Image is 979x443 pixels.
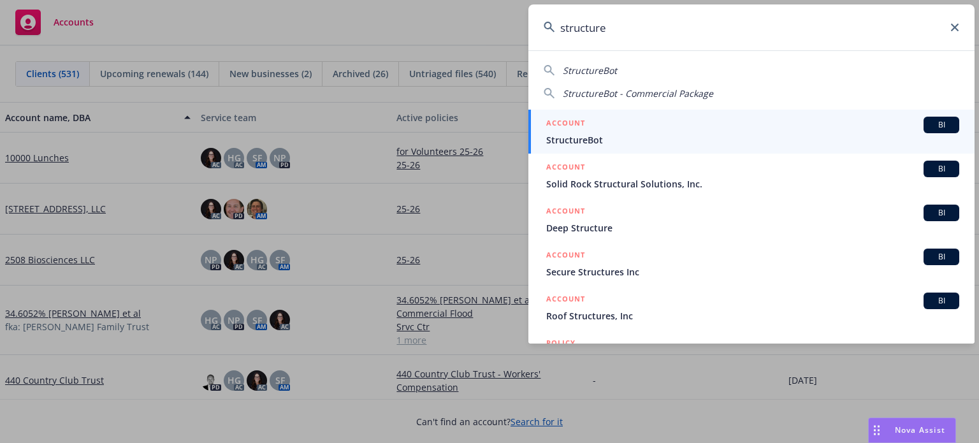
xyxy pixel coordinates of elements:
span: BI [929,251,954,263]
h5: ACCOUNT [546,205,585,220]
input: Search... [528,4,975,50]
h5: ACCOUNT [546,161,585,176]
span: BI [929,163,954,175]
span: Nova Assist [895,425,945,435]
h5: POLICY [546,337,576,349]
a: ACCOUNTBISecure Structures Inc [528,242,975,286]
span: BI [929,119,954,131]
span: Roof Structures, Inc [546,309,959,323]
h5: ACCOUNT [546,249,585,264]
span: StructureBot - Commercial Package [563,87,713,99]
span: BI [929,207,954,219]
a: ACCOUNTBISolid Rock Structural Solutions, Inc. [528,154,975,198]
h5: ACCOUNT [546,117,585,132]
span: Deep Structure [546,221,959,235]
button: Nova Assist [868,418,956,443]
span: StructureBot [546,133,959,147]
span: StructureBot [563,64,617,76]
h5: ACCOUNT [546,293,585,308]
a: ACCOUNTBIDeep Structure [528,198,975,242]
span: BI [929,295,954,307]
a: ACCOUNTBIStructureBot [528,110,975,154]
div: Drag to move [869,418,885,442]
span: Solid Rock Structural Solutions, Inc. [546,177,959,191]
a: ACCOUNTBIRoof Structures, Inc [528,286,975,330]
span: Secure Structures Inc [546,265,959,279]
a: POLICY [528,330,975,384]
